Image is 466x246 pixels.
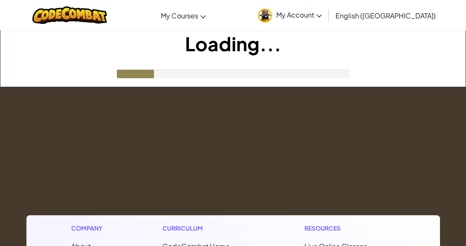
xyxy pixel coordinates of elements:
span: English ([GEOGRAPHIC_DATA]) [336,11,436,20]
h1: Resources [304,224,395,233]
a: English ([GEOGRAPHIC_DATA]) [331,4,440,27]
span: My Courses [161,11,198,20]
h1: Curriculum [162,224,253,233]
h1: Loading... [0,30,466,57]
span: My Account [276,10,322,19]
a: My Courses [156,4,210,27]
img: avatar [258,9,272,23]
a: My Account [254,2,326,29]
h1: Company [71,224,111,233]
img: CodeCombat logo [32,6,107,24]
